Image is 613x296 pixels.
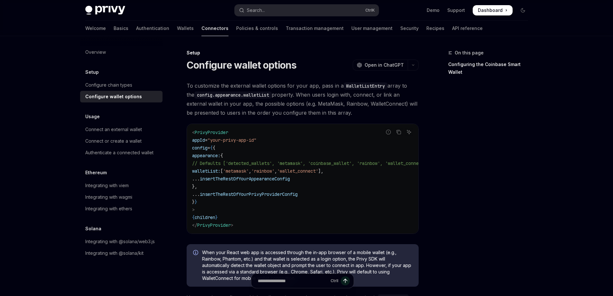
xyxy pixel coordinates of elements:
button: Open search [235,5,379,16]
span: Open in ChatGPT [365,62,404,68]
img: dark logo [85,6,125,15]
span: > [231,222,233,228]
span: } [215,215,218,220]
a: Demo [427,7,440,14]
span: { [213,145,215,151]
span: config [192,145,208,151]
code: config.appearance.walletList [194,91,272,99]
span: ... [192,191,200,197]
h5: Solana [85,225,101,233]
span: = [205,137,208,143]
div: Authenticate a connected wallet [85,149,153,157]
code: WalletListEntry [344,82,387,90]
h1: Configure wallet options [187,59,297,71]
span: </ [192,222,197,228]
a: Wallets [177,21,194,36]
button: Ask AI [405,128,413,136]
span: ... [192,176,200,182]
span: // Defaults ['detected_wallets', 'metamask', 'coinbase_wallet', 'rainbow', 'wallet_connect'] [192,160,429,166]
a: Welcome [85,21,106,36]
span: , [274,168,277,174]
a: Integrating with ethers [80,203,163,215]
a: Policies & controls [236,21,278,36]
div: Overview [85,48,106,56]
div: Configure wallet options [85,93,142,100]
span: children [195,215,215,220]
a: Integrating with @solana/kit [80,247,163,259]
span: Ctrl K [365,8,375,13]
a: Support [447,7,465,14]
a: Overview [80,46,163,58]
span: 'metamask' [223,168,249,174]
a: Integrating with viem [80,180,163,191]
div: Configure chain types [85,81,132,89]
span: PrivyProvider [195,129,228,135]
input: Ask a question... [258,274,328,288]
button: Send message [341,276,350,285]
button: Toggle dark mode [518,5,528,15]
span: When your React web app is accessed through the in-app browser of a mobile wallet (e.g., Rainbow,... [202,249,412,282]
div: Integrating with viem [85,182,129,189]
span: walletList: [192,168,220,174]
div: Integrating with @solana/kit [85,249,144,257]
a: Recipes [426,21,444,36]
a: Configure chain types [80,79,163,91]
span: } [195,199,197,205]
div: Integrating with wagmi [85,193,132,201]
span: , [249,168,251,174]
h5: Ethereum [85,169,107,177]
a: Security [400,21,419,36]
span: appearance: [192,153,220,158]
span: { [220,153,223,158]
a: Authenticate a connected wallet [80,147,163,158]
a: Dashboard [473,5,513,15]
span: insertTheRestOfYourPrivyProviderConfig [200,191,298,197]
a: Configure wallet options [80,91,163,102]
span: [ [220,168,223,174]
span: 'wallet_connect' [277,168,318,174]
a: Connectors [201,21,228,36]
button: Open in ChatGPT [353,60,408,71]
div: Connect or create a wallet [85,137,142,145]
a: Transaction management [286,21,344,36]
div: Setup [187,50,419,56]
a: Basics [114,21,128,36]
span: < [192,129,195,135]
span: ], [318,168,323,174]
span: { [192,215,195,220]
button: Report incorrect code [384,128,393,136]
a: Connect an external wallet [80,124,163,135]
span: PrivyProvider [197,222,231,228]
span: 'rainbow' [251,168,274,174]
span: { [210,145,213,151]
a: Configuring the Coinbase Smart Wallet [448,59,533,77]
span: To customize the external wallet options for your app, pass in a array to the property. When user... [187,81,419,117]
span: appId [192,137,205,143]
a: Connect or create a wallet [80,135,163,147]
a: User management [351,21,393,36]
div: Integrating with @solana/web3.js [85,238,155,245]
span: insertTheRestOfYourAppearanceConfig [200,176,290,182]
span: On this page [455,49,484,57]
h5: Setup [85,68,99,76]
span: > [192,207,195,213]
a: Integrating with @solana/web3.js [80,236,163,247]
a: API reference [452,21,483,36]
svg: Info [193,250,200,256]
div: Integrating with ethers [85,205,132,213]
span: "your-privy-app-id" [208,137,256,143]
span: }, [192,184,197,189]
span: } [192,199,195,205]
a: Integrating with wagmi [80,191,163,203]
button: Copy the contents from the code block [395,128,403,136]
span: Dashboard [478,7,503,14]
h5: Usage [85,113,100,120]
div: Connect an external wallet [85,126,142,133]
a: Authentication [136,21,169,36]
div: Search... [247,6,265,14]
span: = [208,145,210,151]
